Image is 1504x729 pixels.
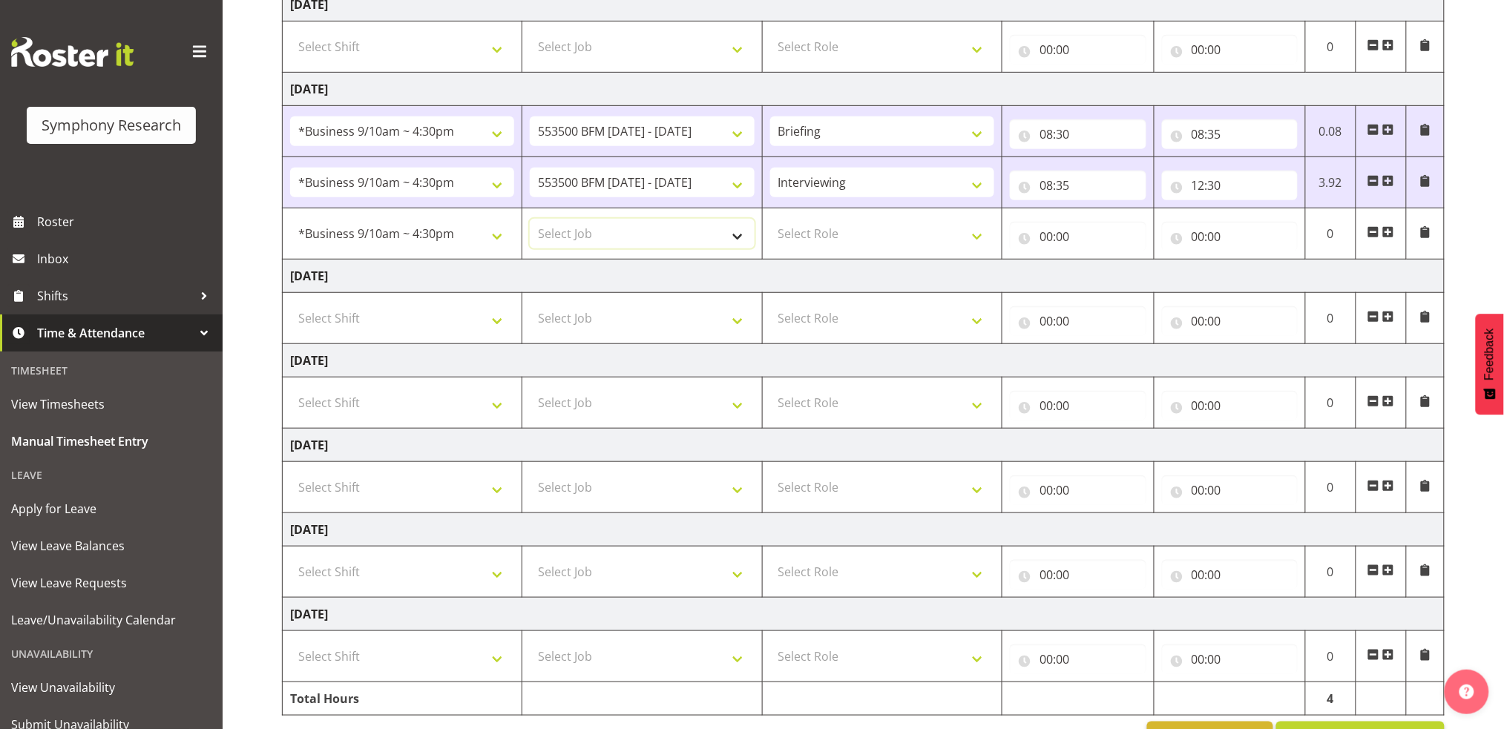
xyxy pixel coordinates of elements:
input: Click to select... [1010,171,1146,200]
a: View Timesheets [4,386,219,423]
input: Click to select... [1162,391,1298,420]
input: Click to select... [1162,560,1298,590]
div: Leave [4,460,219,490]
td: 0 [1305,293,1356,344]
input: Click to select... [1010,35,1146,65]
td: [DATE] [283,429,1445,462]
button: Feedback - Show survey [1476,314,1504,415]
input: Click to select... [1010,119,1146,149]
input: Click to select... [1010,306,1146,336]
td: 0 [1305,377,1356,429]
input: Click to select... [1162,119,1298,149]
td: Total Hours [283,682,522,716]
span: Time & Attendance [37,322,193,344]
input: Click to select... [1010,560,1146,590]
td: 0 [1305,208,1356,260]
div: Unavailability [4,639,219,669]
span: Manual Timesheet Entry [11,430,211,452]
a: Apply for Leave [4,490,219,527]
td: [DATE] [283,73,1445,106]
a: Leave/Unavailability Calendar [4,601,219,639]
span: View Leave Balances [11,535,211,557]
td: 0 [1305,22,1356,73]
input: Click to select... [1162,222,1298,251]
a: View Leave Requests [4,564,219,601]
span: Feedback [1483,329,1497,380]
span: Roster [37,211,215,233]
td: [DATE] [283,598,1445,631]
span: Apply for Leave [11,498,211,520]
a: View Unavailability [4,669,219,706]
td: 0 [1305,547,1356,598]
td: 0 [1305,631,1356,682]
span: View Leave Requests [11,572,211,594]
td: [DATE] [283,344,1445,377]
span: Shifts [37,285,193,307]
td: [DATE] [283,260,1445,293]
a: Manual Timesheet Entry [4,423,219,460]
input: Click to select... [1010,391,1146,420]
input: Click to select... [1162,35,1298,65]
span: View Timesheets [11,393,211,415]
input: Click to select... [1162,644,1298,674]
div: Timesheet [4,355,219,386]
input: Click to select... [1010,475,1146,505]
img: help-xxl-2.png [1459,685,1474,699]
input: Click to select... [1162,171,1298,200]
input: Click to select... [1010,222,1146,251]
td: 3.92 [1305,157,1356,208]
img: Rosterit website logo [11,37,134,67]
td: 0 [1305,462,1356,513]
td: 0.08 [1305,106,1356,157]
td: [DATE] [283,513,1445,547]
span: Leave/Unavailability Calendar [11,609,211,631]
input: Click to select... [1010,644,1146,674]
span: View Unavailability [11,676,211,699]
td: 4 [1305,682,1356,716]
span: Inbox [37,248,215,270]
input: Click to select... [1162,475,1298,505]
input: Click to select... [1162,306,1298,336]
a: View Leave Balances [4,527,219,564]
div: Symphony Research [42,114,181,136]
